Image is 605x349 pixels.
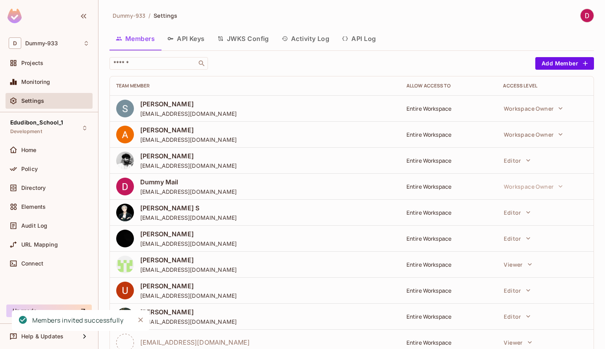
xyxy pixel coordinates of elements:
[500,126,567,142] button: Workspace Owner
[116,178,134,195] img: ACg8ocJTmzvM62tN9uuFGaDLOVoU4FHXskK2pniBn-xk0rZNzw_cIg=s96-c
[109,29,161,48] button: Members
[10,119,63,126] span: Edudibon_School_1
[406,339,491,346] div: Entire Workspace
[116,204,134,221] img: ACg8ocJVbRqlz0OAWn7rJxHCqnXq1hmkGRSi4l0Q-H6P-6YLPf3Dg7tE=s96-c
[500,308,534,324] button: Editor
[140,282,237,290] span: [PERSON_NAME]
[406,235,491,242] div: Entire Workspace
[500,230,534,246] button: Editor
[500,100,567,116] button: Workspace Owner
[113,12,145,19] span: Dummy-933
[406,131,491,138] div: Entire Workspace
[140,188,237,195] span: [EMAIL_ADDRESS][DOMAIN_NAME]
[500,204,534,220] button: Editor
[116,256,134,273] img: 160835970
[116,126,134,143] img: ACg8ocJPy1Lsb6dz4s7HsCPE_nO8RSj89YHLnivv7m-LG6vp15G4jw=s96-c
[21,166,38,172] span: Policy
[32,316,123,325] div: Members invited successfully
[500,282,534,298] button: Editor
[21,204,46,210] span: Elements
[406,105,491,112] div: Entire Workspace
[140,152,237,160] span: [PERSON_NAME]
[116,282,134,299] img: ACg8ocI8IU3vYp-cIfKIUlhpJZbvmHXoQ_VbLMJ9cthMWsDJKbjwQw=s96-c
[140,110,237,117] span: [EMAIL_ADDRESS][DOMAIN_NAME]
[21,60,43,66] span: Projects
[7,9,22,23] img: SReyMgAAAABJRU5ErkJggg==
[21,223,47,229] span: Audit Log
[10,128,42,135] span: Development
[21,98,44,104] span: Settings
[140,100,237,108] span: [PERSON_NAME]
[140,162,237,169] span: [EMAIL_ADDRESS][DOMAIN_NAME]
[140,240,237,247] span: [EMAIL_ADDRESS][DOMAIN_NAME]
[161,29,211,48] button: API Keys
[116,100,134,117] img: ACg8ocJQ6xswuSfVX9CtYE_KAaOdVXcJ5hh3xMegYtNM5rHbh9yLmA=s96-c
[9,37,21,49] span: D
[406,157,491,164] div: Entire Workspace
[116,230,134,247] img: ACg8ocJCwUqbrWIEYp3xiY6-O4WmLYwyOhtIE5lPrgyk8da0Sf1MdDI=s96-c
[140,256,237,264] span: [PERSON_NAME]
[500,152,534,168] button: Editor
[116,83,394,89] div: Team Member
[21,260,43,267] span: Connect
[21,185,46,191] span: Directory
[21,241,58,248] span: URL Mapping
[535,57,594,70] button: Add Member
[503,83,587,89] div: Access Level
[21,79,50,85] span: Monitoring
[406,83,491,89] div: Allow Access to
[21,147,37,153] span: Home
[140,178,237,186] span: Dummy Mail
[140,126,237,134] span: [PERSON_NAME]
[275,29,336,48] button: Activity Log
[140,136,237,143] span: [EMAIL_ADDRESS][DOMAIN_NAME]
[211,29,275,48] button: JWKS Config
[406,313,491,320] div: Entire Workspace
[140,266,237,273] span: [EMAIL_ADDRESS][DOMAIN_NAME]
[581,9,594,22] img: Dummy Mail
[148,12,150,19] li: /
[140,338,250,347] span: [EMAIL_ADDRESS][DOMAIN_NAME]
[135,314,147,326] button: Close
[406,261,491,268] div: Entire Workspace
[500,178,567,194] button: Workspace Owner
[500,256,536,272] button: Viewer
[25,40,58,46] span: Workspace: Dummy-933
[406,209,491,216] div: Entire Workspace
[140,308,237,316] span: [PERSON_NAME]
[140,204,237,212] span: [PERSON_NAME] S
[140,230,237,238] span: [PERSON_NAME]
[140,292,237,299] span: [EMAIL_ADDRESS][DOMAIN_NAME]
[336,29,382,48] button: API Log
[406,183,491,190] div: Entire Workspace
[154,12,177,19] span: Settings
[140,214,237,221] span: [EMAIL_ADDRESS][DOMAIN_NAME]
[406,287,491,294] div: Entire Workspace
[140,318,237,325] span: [EMAIL_ADDRESS][DOMAIN_NAME]
[116,152,134,169] img: ACg8ocLPqBepOHtMCkdxt5NOohfyXoN6RF3oTnEyAtlu4pFqonudmu48=s96-c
